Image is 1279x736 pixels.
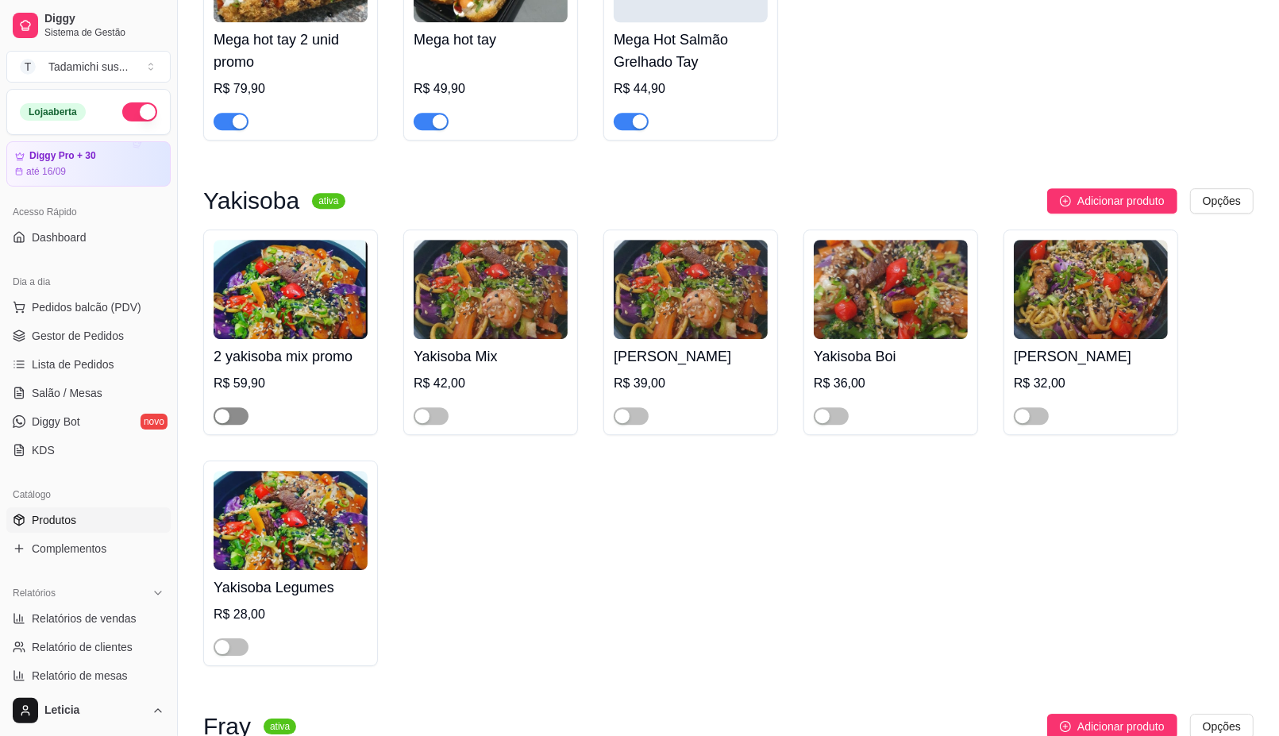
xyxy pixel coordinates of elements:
div: Tadamichi sus ... [48,59,128,75]
sup: ativa [264,719,296,734]
span: T [20,59,36,75]
img: product-image [414,240,568,339]
article: Diggy Pro + 30 [29,150,96,162]
a: Relatório de clientes [6,634,171,660]
button: Leticia [6,692,171,730]
h4: [PERSON_NAME] [614,345,768,368]
img: product-image [814,240,968,339]
h4: Mega hot tay [414,29,568,51]
div: R$ 59,90 [214,374,368,393]
button: Alterar Status [122,102,157,121]
span: Relatórios [13,587,56,599]
div: R$ 28,00 [214,605,368,624]
span: Complementos [32,541,106,557]
a: Relatório de mesas [6,663,171,688]
button: Pedidos balcão (PDV) [6,295,171,320]
span: Opções [1203,718,1241,735]
span: Salão / Mesas [32,385,102,401]
span: Produtos [32,512,76,528]
span: Relatório de mesas [32,668,128,684]
img: product-image [614,240,768,339]
span: Sistema de Gestão [44,26,164,39]
a: KDS [6,437,171,463]
a: Diggy Pro + 30até 16/09 [6,141,171,187]
div: R$ 36,00 [814,374,968,393]
span: Adicionar produto [1077,718,1165,735]
a: Salão / Mesas [6,380,171,406]
img: product-image [214,240,368,339]
div: Catálogo [6,482,171,507]
button: Adicionar produto [1047,188,1177,214]
span: Leticia [44,703,145,718]
span: plus-circle [1060,721,1071,732]
span: Diggy Bot [32,414,80,430]
h4: Yakisoba Boi [814,345,968,368]
div: Dia a dia [6,269,171,295]
a: Dashboard [6,225,171,250]
span: Adicionar produto [1077,192,1165,210]
h4: Yakisoba Mix [414,345,568,368]
h4: [PERSON_NAME] [1014,345,1168,368]
img: product-image [214,471,368,570]
div: R$ 32,00 [1014,374,1168,393]
button: Opções [1190,188,1254,214]
img: product-image [1014,240,1168,339]
div: Loja aberta [20,103,86,121]
span: Diggy [44,12,164,26]
sup: ativa [312,193,345,209]
a: DiggySistema de Gestão [6,6,171,44]
span: Relatório de clientes [32,639,133,655]
div: R$ 79,90 [214,79,368,98]
a: Produtos [6,507,171,533]
div: R$ 49,90 [414,79,568,98]
h4: Mega hot tay 2 unid promo [214,29,368,73]
div: R$ 44,90 [614,79,768,98]
span: Opções [1203,192,1241,210]
h4: 2 yakisoba mix promo [214,345,368,368]
span: Lista de Pedidos [32,356,114,372]
a: Gestor de Pedidos [6,323,171,349]
a: Relatórios de vendas [6,606,171,631]
a: Lista de Pedidos [6,352,171,377]
span: plus-circle [1060,195,1071,206]
button: Select a team [6,51,171,83]
span: Gestor de Pedidos [32,328,124,344]
h4: Mega Hot Salmão Grelhado Tay [614,29,768,73]
h3: Yakisoba [203,191,299,210]
span: Relatórios de vendas [32,611,137,626]
h3: Fray [203,717,251,736]
div: Acesso Rápido [6,199,171,225]
a: Diggy Botnovo [6,409,171,434]
a: Complementos [6,536,171,561]
div: R$ 39,00 [614,374,768,393]
h4: Yakisoba Legumes [214,576,368,599]
span: Pedidos balcão (PDV) [32,299,141,315]
div: R$ 42,00 [414,374,568,393]
article: até 16/09 [26,165,66,178]
span: KDS [32,442,55,458]
span: Dashboard [32,229,87,245]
